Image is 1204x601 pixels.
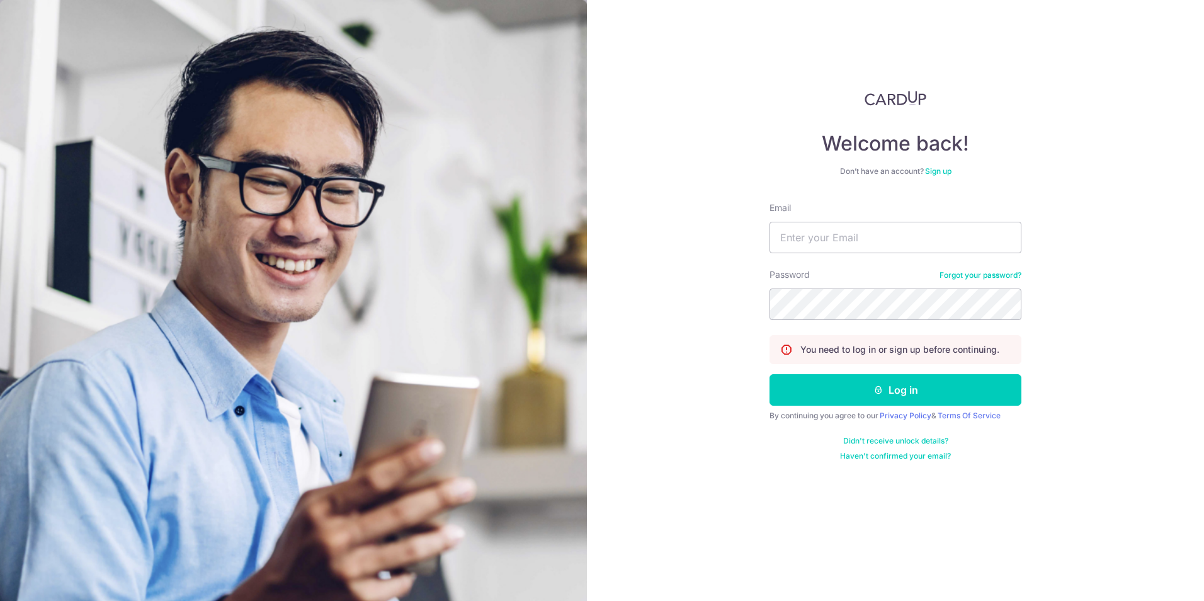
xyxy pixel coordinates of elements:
[938,411,1001,420] a: Terms Of Service
[770,166,1021,176] div: Don’t have an account?
[770,268,810,281] label: Password
[843,436,948,446] a: Didn't receive unlock details?
[880,411,931,420] a: Privacy Policy
[770,202,791,214] label: Email
[770,222,1021,253] input: Enter your Email
[840,451,951,461] a: Haven't confirmed your email?
[770,131,1021,156] h4: Welcome back!
[940,270,1021,280] a: Forgot your password?
[770,374,1021,406] button: Log in
[925,166,951,176] a: Sign up
[800,343,999,356] p: You need to log in or sign up before continuing.
[865,91,926,106] img: CardUp Logo
[770,411,1021,421] div: By continuing you agree to our &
